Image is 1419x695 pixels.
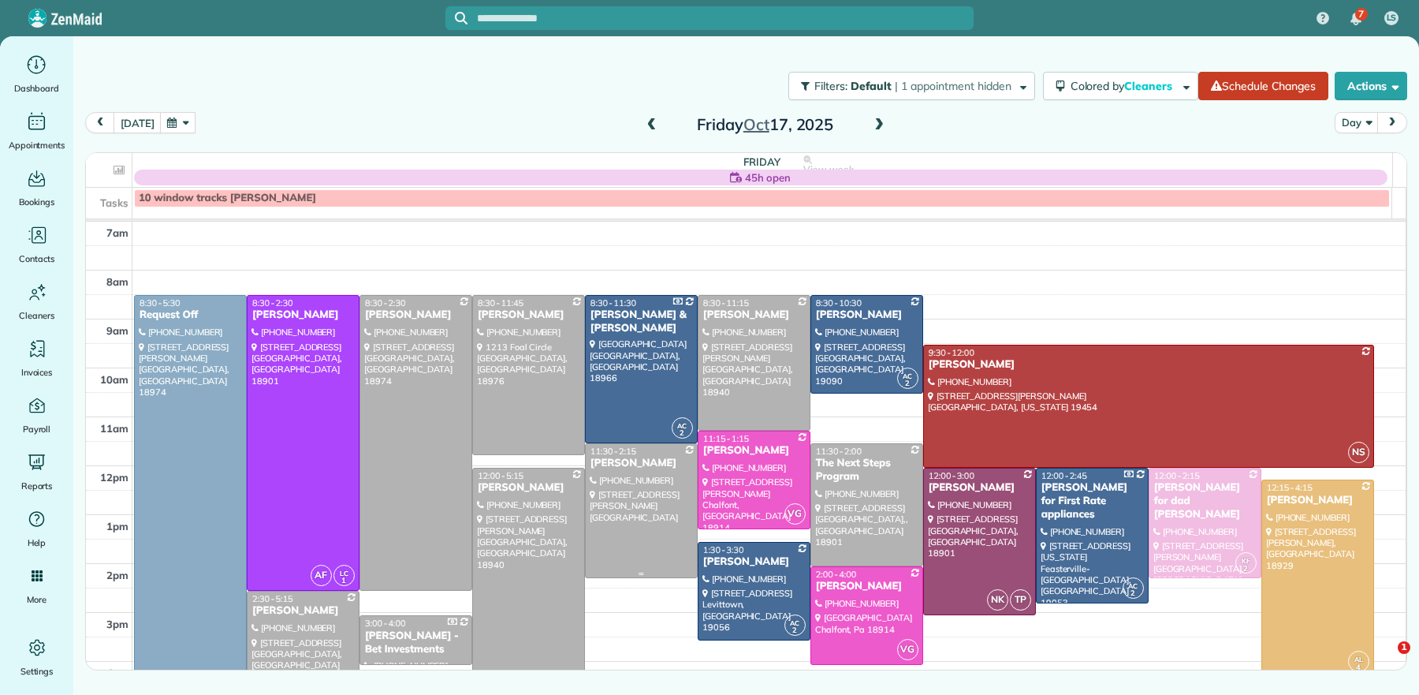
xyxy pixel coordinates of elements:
[139,308,242,322] div: Request Off
[851,79,892,93] span: Default
[445,12,467,24] button: Focus search
[252,297,293,308] span: 8:30 - 2:30
[139,192,316,204] span: 10 window tracks [PERSON_NAME]
[590,446,636,457] span: 11:30 - 2:15
[1010,589,1031,611] span: TP
[745,170,791,185] span: 45h open
[1123,586,1143,601] small: 2
[814,79,847,93] span: Filters:
[677,421,687,430] span: AC
[929,470,974,481] span: 12:00 - 3:00
[987,589,1008,611] span: NK
[6,52,67,96] a: Dashboard
[19,308,54,323] span: Cleaners
[106,569,128,581] span: 2pm
[1153,481,1257,521] div: [PERSON_NAME] for dad [PERSON_NAME]
[28,535,47,551] span: Help
[6,506,67,551] a: Help
[1335,112,1378,133] button: Day
[478,470,523,481] span: 12:00 - 5:15
[106,667,128,679] span: 4pm
[9,137,65,153] span: Appointments
[788,72,1034,100] button: Filters: Default | 1 appointment hidden
[340,569,348,577] span: LC
[1124,79,1175,93] span: Cleaners
[590,308,693,335] div: [PERSON_NAME] & [PERSON_NAME]
[1358,8,1364,21] span: 7
[803,163,854,176] span: View week
[6,279,67,323] a: Cleaners
[6,336,67,380] a: Invoices
[1335,72,1407,100] button: Actions
[100,422,128,435] span: 11am
[897,639,918,660] span: VG
[477,481,580,495] div: [PERSON_NAME]
[1339,2,1372,36] div: 7 unread notifications
[6,450,67,494] a: Reports
[251,308,355,322] div: [PERSON_NAME]
[106,520,128,532] span: 1pm
[702,555,806,569] div: [PERSON_NAME]
[334,574,354,589] small: 1
[106,226,128,239] span: 7am
[140,297,181,308] span: 8:30 - 5:30
[251,604,355,618] div: [PERSON_NAME]
[21,364,53,380] span: Invoices
[106,275,128,288] span: 8am
[816,446,862,457] span: 11:30 - 2:00
[898,376,918,391] small: 2
[106,324,128,337] span: 9am
[1043,72,1198,100] button: Colored byCleaners
[590,297,636,308] span: 8:30 - 11:30
[23,421,51,437] span: Payroll
[702,444,806,458] div: [PERSON_NAME]
[19,194,55,210] span: Bookings
[311,565,332,586] span: AF
[85,112,115,133] button: prev
[252,593,293,604] span: 2:30 - 5:15
[1242,556,1250,565] span: KF
[928,481,1031,495] div: [PERSON_NAME]
[928,358,1369,372] div: [PERSON_NAME]
[6,222,67,267] a: Contacts
[6,393,67,437] a: Payroll
[702,308,806,322] div: [PERSON_NAME]
[1128,581,1138,590] span: AC
[703,297,749,308] span: 8:30 - 11:15
[6,166,67,210] a: Bookings
[895,79,1011,93] span: | 1 appointment hidden
[1154,470,1200,481] span: 12:00 - 2:15
[1041,470,1087,481] span: 12:00 - 2:45
[790,618,799,627] span: AC
[780,72,1034,100] a: Filters: Default | 1 appointment hidden
[364,630,467,656] div: [PERSON_NAME] - Bet Investments
[1236,562,1256,577] small: 2
[1041,481,1144,521] div: [PERSON_NAME] for First Rate appliances
[1071,79,1178,93] span: Colored by
[478,297,523,308] span: 8:30 - 11:45
[743,155,780,168] span: Friday
[816,297,862,308] span: 8:30 - 10:30
[455,12,467,24] svg: Focus search
[667,116,864,133] h2: Friday 17, 2025
[20,663,54,679] span: Settings
[815,457,918,484] div: The Next Steps Program
[1377,112,1407,133] button: next
[1349,660,1369,675] small: 4
[815,580,918,593] div: [PERSON_NAME]
[743,114,769,134] span: Oct
[364,308,467,322] div: [PERSON_NAME]
[785,623,805,638] small: 2
[6,109,67,153] a: Appointments
[816,569,857,580] span: 2:00 - 4:00
[21,478,53,494] span: Reports
[6,635,67,679] a: Settings
[815,308,918,322] div: [PERSON_NAME]
[114,112,161,133] button: [DATE]
[1348,442,1369,463] span: NS
[19,251,54,267] span: Contacts
[1398,641,1410,654] span: 1
[106,618,128,630] span: 3pm
[100,373,128,386] span: 10am
[929,347,974,358] span: 9:30 - 12:00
